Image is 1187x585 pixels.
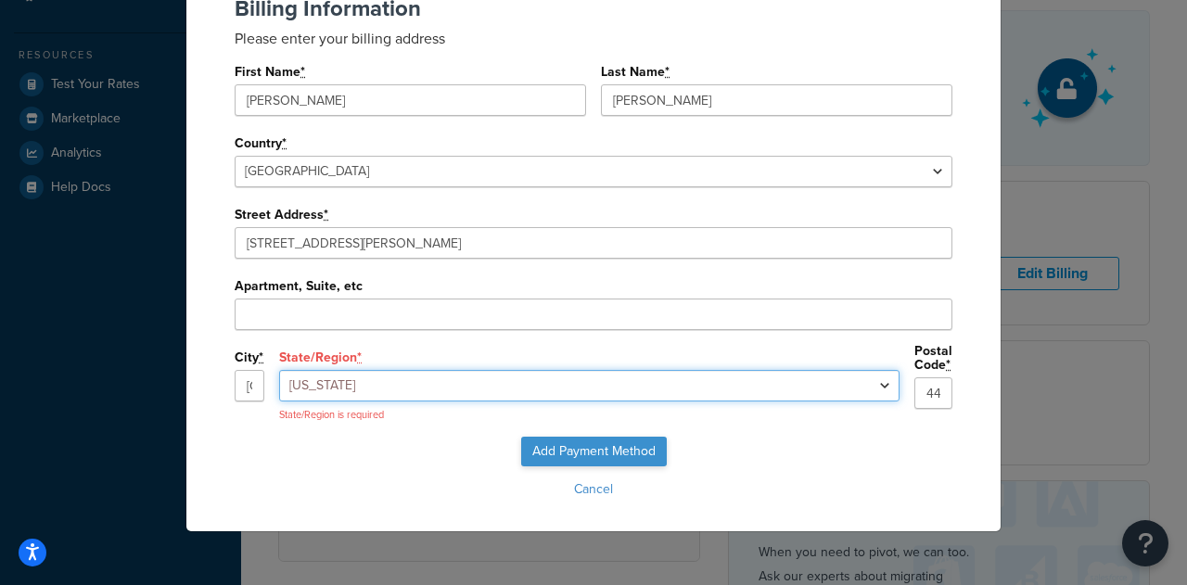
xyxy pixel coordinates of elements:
[235,28,952,49] p: Please enter your billing address
[914,344,952,373] label: Postal Code
[235,208,329,223] label: Street Address
[665,62,670,82] abbr: required
[235,350,264,365] label: City
[946,355,951,375] abbr: required
[235,279,363,293] label: Apartment, Suite, etc
[259,348,263,367] abbr: required
[282,134,287,153] abbr: required
[279,408,900,422] span: State/Region is required
[300,62,305,82] abbr: required
[357,348,362,367] abbr: required
[235,65,306,80] label: First Name
[521,437,667,466] input: Add Payment Method
[324,205,328,224] abbr: required
[235,136,287,151] label: Country
[601,65,670,80] label: Last Name
[205,476,982,503] button: Cancel
[279,350,363,365] label: State/Region
[235,227,952,259] input: Enter a location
